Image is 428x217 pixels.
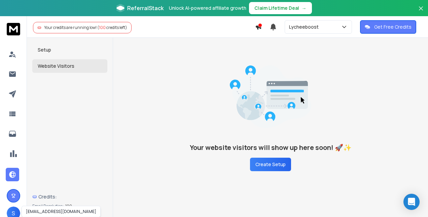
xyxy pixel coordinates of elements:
button: Close banner [417,4,425,20]
p: Unlock AI-powered affiliate growth [169,5,246,11]
p: Lycheeboost [289,24,321,30]
button: Website Visitors [32,59,107,73]
span: Credits: [38,193,57,200]
button: Claim Lifetime Deal→ [249,2,312,14]
span: Your credits are running low! [44,25,97,30]
button: Setup [32,43,107,57]
span: → [302,5,307,11]
p: Get Free Credits [374,24,412,30]
h3: Your website visitors will show up here soon! 🚀✨ [190,143,352,152]
p: Email Resolution: [32,204,64,209]
div: Open Intercom Messenger [403,194,420,210]
span: 100 [65,204,72,209]
span: 100 [99,25,106,30]
a: Credits: [32,190,107,204]
span: ( credits left) [97,25,127,30]
button: Get Free Credits [360,20,416,34]
button: Create Setup [250,158,291,171]
span: ReferralStack [127,4,164,12]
